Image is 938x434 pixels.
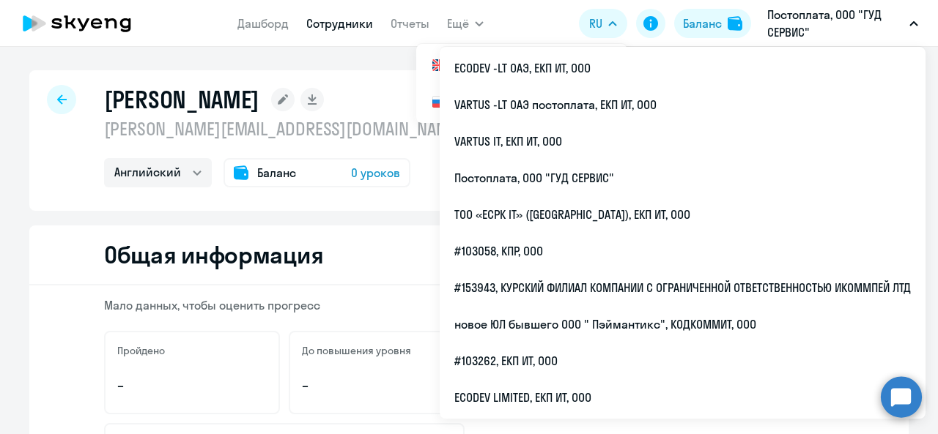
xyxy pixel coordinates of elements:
[760,6,926,41] button: Постоплата, ООО "ГУД СЕРВИС"
[391,16,429,31] a: Отчеты
[104,85,259,114] h1: [PERSON_NAME]
[447,9,484,38] button: Ещё
[306,16,373,31] a: Сотрудники
[683,15,722,32] div: Баланс
[674,9,751,38] button: Балансbalance
[104,297,834,313] p: Мало данных, чтобы оценить прогресс
[117,376,267,395] p: –
[351,164,400,182] span: 0 уроков
[104,117,463,141] p: [PERSON_NAME][EMAIL_ADDRESS][DOMAIN_NAME]
[589,15,602,32] span: RU
[302,376,451,395] p: –
[237,16,289,31] a: Дашборд
[447,15,469,32] span: Ещё
[431,93,448,111] img: Русский
[257,164,296,182] span: Баланс
[104,240,323,269] h2: Общая информация
[431,56,448,74] img: English
[302,344,411,357] h5: До повышения уровня
[579,9,627,38] button: RU
[117,344,165,357] h5: Пройдено
[416,44,627,123] ul: Ещё
[440,47,926,419] ul: Ещё
[767,6,904,41] p: Постоплата, ООО "ГУД СЕРВИС"
[728,16,742,31] img: balance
